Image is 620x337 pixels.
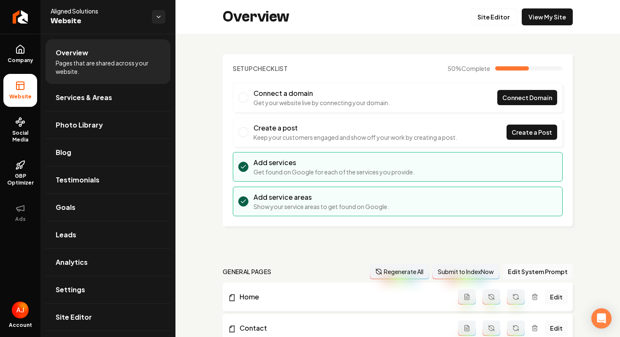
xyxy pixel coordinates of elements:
p: Keep your customers engaged and show off your work by creating a post. [253,133,457,141]
span: Overview [56,48,88,58]
a: Contact [228,323,458,333]
a: Social Media [3,110,37,150]
span: Pages that are shared across your website. [56,59,160,76]
div: Open Intercom Messenger [591,308,612,329]
p: Get your website live by connecting your domain. [253,98,390,107]
span: Settings [56,285,85,295]
span: Create a Post [512,128,552,137]
button: Regenerate All [370,264,429,279]
h3: Add services [253,158,415,168]
img: Rebolt Logo [13,10,28,24]
a: Services & Areas [46,84,170,111]
a: Analytics [46,249,170,276]
span: Goals [56,202,75,212]
span: Company [4,57,37,64]
span: Aligned Solutions [51,7,145,15]
button: Edit System Prompt [503,264,573,279]
h3: Add service areas [253,192,389,202]
a: Edit [545,289,568,304]
span: Photo Library [56,120,103,130]
a: Connect Domain [497,90,557,105]
a: Testimonials [46,166,170,193]
span: GBP Optimizer [3,173,37,186]
span: Social Media [3,130,37,143]
a: Leads [46,221,170,248]
h2: Overview [223,8,289,25]
p: Show your service areas to get found on Google. [253,202,389,211]
span: Testimonials [56,175,100,185]
button: Submit to IndexNow [432,264,499,279]
span: Services & Areas [56,92,112,103]
span: Blog [56,147,71,158]
span: Analytics [56,257,88,267]
a: Create a Post [507,125,557,140]
h3: Connect a domain [253,88,390,98]
h2: Checklist [233,64,288,73]
span: Account [9,322,32,329]
a: Photo Library [46,111,170,139]
span: Website [51,15,145,27]
button: Add admin page prompt [458,321,476,336]
button: Open user button [12,302,29,318]
a: Blog [46,139,170,166]
span: Complete [461,65,490,72]
a: Home [228,292,458,302]
h2: general pages [223,267,272,276]
span: Setup [233,65,253,72]
span: Website [6,93,35,100]
a: Goals [46,194,170,221]
h3: Create a post [253,123,457,133]
p: Get found on Google for each of the services you provide. [253,168,415,176]
span: Leads [56,230,76,240]
button: Ads [3,196,37,229]
a: GBP Optimizer [3,153,37,193]
a: Edit [545,321,568,336]
a: View My Site [522,8,573,25]
a: Site Editor [46,304,170,331]
button: Add admin page prompt [458,289,476,304]
span: 50 % [447,64,490,73]
span: Connect Domain [502,93,552,102]
a: Company [3,38,37,71]
img: Austin Jellison [12,302,29,318]
span: Ads [12,216,29,223]
a: Settings [46,276,170,303]
a: Site Editor [470,8,517,25]
span: Site Editor [56,312,92,322]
